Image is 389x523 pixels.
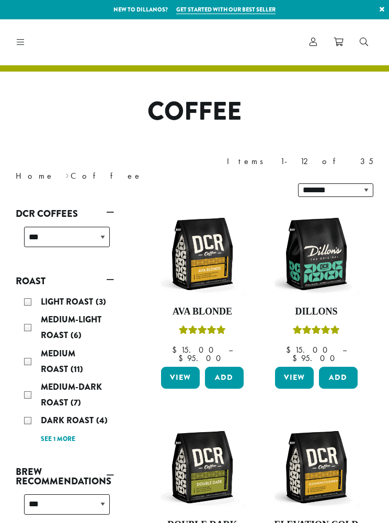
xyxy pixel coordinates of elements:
[179,324,226,340] div: Rated 5.00 out of 5
[351,33,376,51] a: Search
[286,344,333,355] bdi: 15.00
[178,353,187,364] span: $
[272,210,360,298] img: DCR-12oz-Dillons-Stock-scaled.png
[272,306,360,318] h4: Dillons
[16,290,114,450] div: Roast
[172,344,181,355] span: $
[41,414,96,426] span: Dark Roast
[96,296,106,308] span: (3)
[16,463,114,490] a: Brew Recommendations
[158,210,246,298] img: DCR-12oz-Ava-Blonde-Stock-scaled.png
[176,5,276,14] a: Get started with our best seller
[272,210,360,363] a: DillonsRated 5.00 out of 5
[65,166,69,182] span: ›
[8,97,381,127] h1: Coffee
[178,353,226,364] bdi: 95.00
[275,367,314,389] a: View
[286,344,295,355] span: $
[158,210,246,363] a: Ava BlondeRated 5.00 out of 5
[319,367,358,389] button: Add
[41,347,75,375] span: Medium Roast
[16,223,114,260] div: DCR Coffees
[161,367,200,389] a: View
[71,363,83,375] span: (11)
[41,434,75,445] a: See 1 more
[71,329,82,341] span: (6)
[41,381,102,409] span: Medium-Dark Roast
[272,423,360,511] img: DCR-12oz-Elevation-Cold-Brew-Stock-scaled.png
[41,313,101,341] span: Medium-Light Roast
[292,353,301,364] span: $
[16,272,114,290] a: Roast
[16,170,54,181] a: Home
[16,170,179,182] nav: Breadcrumb
[228,344,233,355] span: –
[293,324,340,340] div: Rated 5.00 out of 5
[158,423,246,511] img: DCR-12oz-Double-Dark-Stock-scaled.png
[16,205,114,223] a: DCR Coffees
[41,296,96,308] span: Light Roast
[172,344,219,355] bdi: 15.00
[71,397,81,409] span: (7)
[205,367,244,389] button: Add
[96,414,108,426] span: (4)
[227,155,373,168] div: Items 1-12 of 35
[292,353,340,364] bdi: 95.00
[342,344,347,355] span: –
[158,306,246,318] h4: Ava Blonde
